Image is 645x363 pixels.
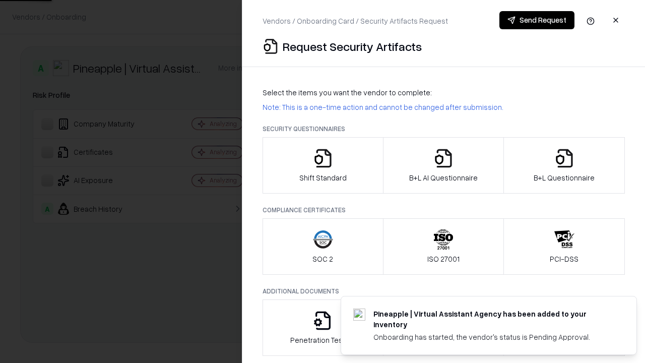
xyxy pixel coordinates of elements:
[373,309,612,330] div: Pineapple | Virtual Assistant Agency has been added to your inventory
[263,218,383,275] button: SOC 2
[263,16,448,26] p: Vendors / Onboarding Card / Security Artifacts Request
[263,287,625,295] p: Additional Documents
[312,254,333,264] p: SOC 2
[503,218,625,275] button: PCI-DSS
[503,137,625,194] button: B+L Questionnaire
[534,172,595,183] p: B+L Questionnaire
[409,172,478,183] p: B+L AI Questionnaire
[263,102,625,112] p: Note: This is a one-time action and cannot be changed after submission.
[550,254,578,264] p: PCI-DSS
[299,172,347,183] p: Shift Standard
[263,137,383,194] button: Shift Standard
[290,335,355,345] p: Penetration Testing
[427,254,460,264] p: ISO 27001
[263,206,625,214] p: Compliance Certificates
[353,309,365,321] img: trypineapple.com
[383,137,504,194] button: B+L AI Questionnaire
[373,332,612,342] div: Onboarding has started, the vendor's status is Pending Approval.
[263,299,383,356] button: Penetration Testing
[283,38,422,54] p: Request Security Artifacts
[383,218,504,275] button: ISO 27001
[263,125,625,133] p: Security Questionnaires
[499,11,574,29] button: Send Request
[263,87,625,98] p: Select the items you want the vendor to complete:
